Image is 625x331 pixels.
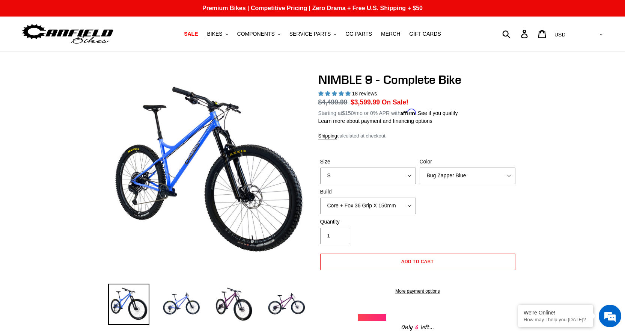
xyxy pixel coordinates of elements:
[266,284,307,325] img: Load image into Gallery viewer, NIMBLE 9 - Complete Bike
[318,132,517,140] div: calculated at checkout.
[401,258,434,264] span: Add to cart
[237,31,275,37] span: COMPONENTS
[342,29,376,39] a: GG PARTS
[382,97,408,107] span: On Sale!
[318,133,337,139] a: Shipping
[320,288,515,295] a: More payment options
[381,31,400,37] span: MERCH
[342,110,354,116] span: $150
[318,98,348,106] s: $4,499.99
[233,29,284,39] button: COMPONENTS
[318,107,458,117] p: Starting at /mo or 0% APR with .
[320,218,416,226] label: Quantity
[420,158,515,166] label: Color
[524,317,587,322] p: How may I help you today?
[108,284,149,325] img: Load image into Gallery viewer, NIMBLE 9 - Complete Bike
[320,254,515,270] button: Add to cart
[405,29,445,39] a: GIFT CARDS
[409,31,441,37] span: GIFT CARDS
[207,31,222,37] span: BIKES
[506,26,526,42] input: Search
[286,29,340,39] button: SERVICE PARTS
[352,91,377,97] span: 18 reviews
[318,91,352,97] span: 4.89 stars
[524,310,587,316] div: We're Online!
[377,29,404,39] a: MERCH
[345,31,372,37] span: GG PARTS
[418,110,458,116] a: See if you qualify - Learn more about Affirm Financing (opens in modal)
[351,98,380,106] span: $3,599.99
[161,284,202,325] img: Load image into Gallery viewer, NIMBLE 9 - Complete Bike
[21,22,114,46] img: Canfield Bikes
[213,284,255,325] img: Load image into Gallery viewer, NIMBLE 9 - Complete Bike
[401,109,416,115] span: Affirm
[203,29,232,39] button: BIKES
[318,73,517,87] h1: NIMBLE 9 - Complete Bike
[320,188,416,196] label: Build
[318,118,432,124] a: Learn more about payment and financing options
[184,31,198,37] span: SALE
[180,29,202,39] a: SALE
[289,31,331,37] span: SERVICE PARTS
[320,158,416,166] label: Size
